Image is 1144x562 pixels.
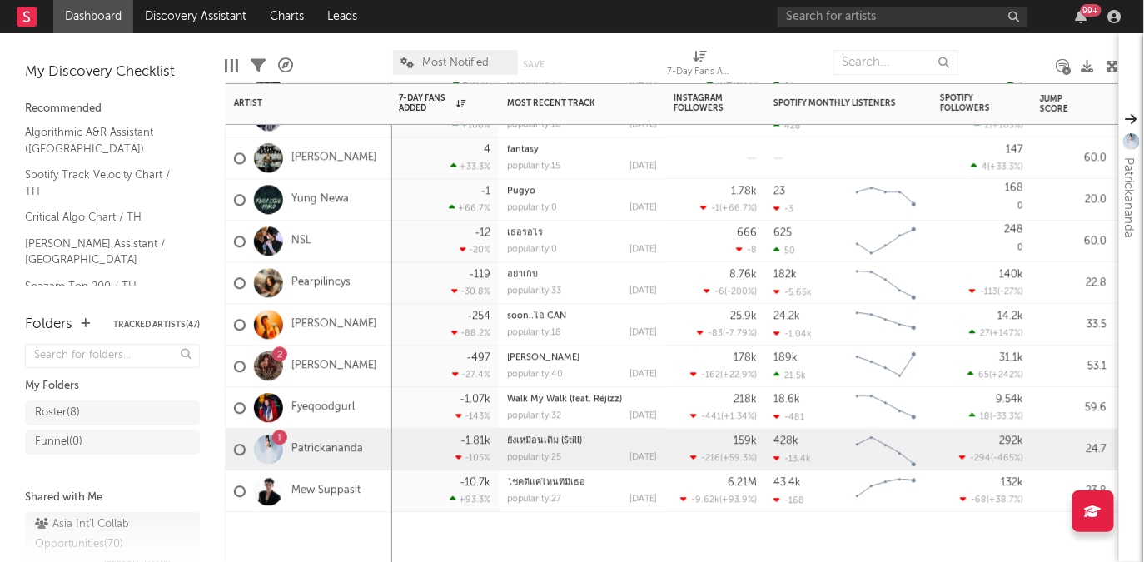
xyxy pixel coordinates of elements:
[708,330,723,339] span: -83
[999,269,1023,280] div: 140k
[1081,4,1102,17] div: 99 +
[291,442,363,456] a: Patrickananda
[291,234,311,248] a: NSL
[996,394,1023,405] div: 9.54k
[1040,148,1107,168] div: 60.0
[711,205,719,214] span: -1
[848,304,923,346] svg: Chart title
[460,394,490,405] div: -1.07k
[629,120,657,129] div: [DATE]
[1040,273,1107,293] div: 22.8
[691,496,719,505] span: -9.62k
[773,311,800,321] div: 24.2k
[507,270,538,279] a: อย่าเก็บ
[1040,398,1107,418] div: 59.6
[469,269,490,280] div: -119
[723,371,754,380] span: +22.9 %
[992,330,1021,339] span: +147 %
[980,413,990,422] span: 18
[507,120,561,129] div: popularity: 18
[978,371,989,380] span: 65
[113,321,200,329] button: Tracked Artists(47)
[460,435,490,446] div: -1.81k
[773,186,785,196] div: 23
[35,432,82,452] div: Funnel ( 0 )
[1040,190,1107,210] div: 20.0
[940,93,998,113] div: Spotify Followers
[734,352,757,363] div: 178k
[940,221,1023,261] div: 0
[450,162,490,172] div: +33.3 %
[629,162,657,171] div: [DATE]
[507,98,632,108] div: Most Recent Track
[667,62,734,82] div: 7-Day Fans Added (7-Day Fans Added)
[455,411,490,422] div: -143 %
[507,353,579,362] a: [PERSON_NAME]
[1040,231,1107,251] div: 60.0
[993,455,1021,464] span: -465 %
[507,453,561,462] div: popularity: 25
[680,495,757,505] div: ( )
[251,42,266,90] div: Filters
[480,186,490,196] div: -1
[629,370,657,379] div: [DATE]
[466,352,490,363] div: -497
[1119,157,1139,238] div: Patrickananda
[728,477,757,488] div: 6.21M
[507,245,557,254] div: popularity: 0
[773,286,812,297] div: -5.65k
[451,328,490,339] div: -88.2 %
[507,411,561,420] div: popularity: 32
[848,179,923,221] svg: Chart title
[291,317,377,331] a: [PERSON_NAME]
[35,515,186,555] div: Asia Int'l Collab Opportunities ( 70 )
[450,495,490,505] div: +93.3 %
[629,286,657,296] div: [DATE]
[848,470,923,512] svg: Chart title
[25,99,200,119] div: Recommended
[667,42,734,90] div: 7-Day Fans Added (7-Day Fans Added)
[25,166,183,200] a: Spotify Track Velocity Chart / TH
[25,208,183,226] a: Critical Algo Chart / TH
[507,495,561,504] div: popularity: 27
[35,403,80,423] div: Roster ( 8 )
[989,496,1021,505] span: +38.7 %
[507,286,561,296] div: popularity: 33
[278,42,293,90] div: A&R Pipeline
[1005,182,1023,193] div: 168
[737,227,757,238] div: 666
[507,370,563,379] div: popularity: 40
[971,162,1023,172] div: ( )
[980,288,997,297] span: -113
[734,394,757,405] div: 218k
[524,60,545,69] button: Save
[848,387,923,429] svg: Chart title
[674,93,732,113] div: Instagram Followers
[701,455,720,464] span: -216
[848,221,923,262] svg: Chart title
[25,123,183,157] a: Algorithmic A&R Assistant ([GEOGRAPHIC_DATA])
[1001,477,1023,488] div: 132k
[25,430,200,455] a: Funnel(0)
[848,262,923,304] svg: Chart title
[1004,224,1023,235] div: 248
[727,288,754,297] span: -200 %
[773,269,797,280] div: 182k
[690,453,757,464] div: ( )
[1040,356,1107,376] div: 53.1
[773,453,811,464] div: -13.4k
[773,120,801,131] div: 428
[725,330,754,339] span: -7.79 %
[997,311,1023,321] div: 14.2k
[992,122,1021,131] span: +103 %
[507,478,657,487] div: โชคดีแค่ไหนที่มีเธอ
[629,453,657,462] div: [DATE]
[1040,315,1107,335] div: 33.5
[629,495,657,504] div: [DATE]
[507,395,622,404] a: Walk My Walk (feat. Réjizz)
[455,453,490,464] div: -105 %
[507,203,557,212] div: popularity: 0
[1040,94,1082,114] div: Jump Score
[507,311,657,321] div: soon..ไอ CAN
[723,455,754,464] span: +59.3 %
